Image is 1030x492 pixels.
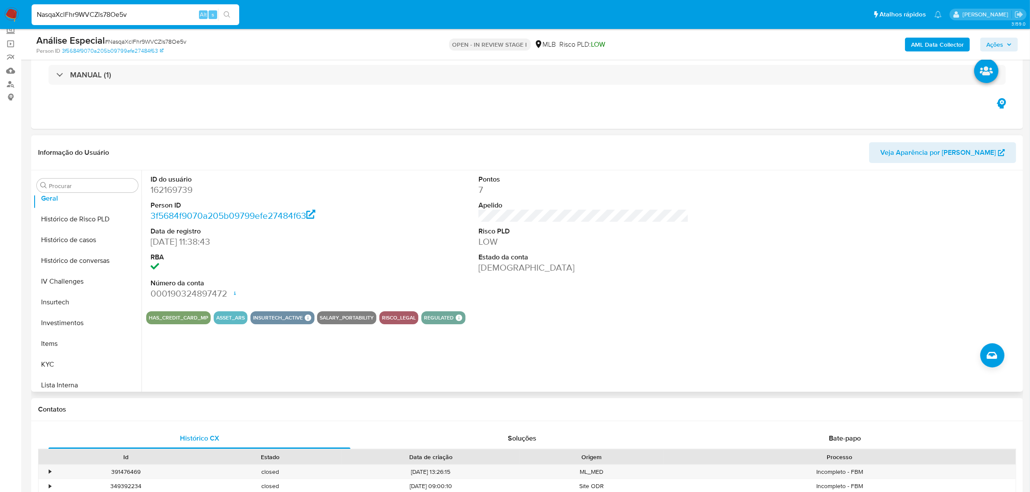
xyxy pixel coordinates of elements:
[49,482,51,490] div: •
[212,10,214,19] span: s
[33,292,141,313] button: Insurtech
[38,405,1016,414] h1: Contatos
[986,38,1003,51] span: Ações
[348,453,513,461] div: Data de criação
[526,453,658,461] div: Origem
[62,47,164,55] a: 3f5684f9070a205b09799efe27484f63
[1011,20,1026,27] span: 3.159.0
[49,182,135,190] input: Procurar
[980,38,1018,51] button: Ações
[829,433,861,443] span: Bate-papo
[33,313,141,333] button: Investimentos
[151,236,361,248] dd: [DATE] 11:38:43
[534,40,556,49] div: MLB
[33,375,141,396] button: Lista Interna
[70,70,111,80] h3: MANUAL (1)
[879,10,926,19] span: Atalhos rápidos
[33,250,141,271] button: Histórico de conversas
[151,175,361,184] dt: ID do usuário
[478,227,689,236] dt: Risco PLD
[342,465,520,479] div: [DATE] 13:26:15
[478,262,689,274] dd: [DEMOGRAPHIC_DATA]
[478,175,689,184] dt: Pontos
[670,453,1010,461] div: Processo
[218,9,236,21] button: search-icon
[33,209,141,230] button: Histórico de Risco PLD
[204,453,336,461] div: Estado
[151,184,361,196] dd: 162169739
[40,182,47,189] button: Procurar
[151,278,361,288] dt: Número da conta
[151,201,361,210] dt: Person ID
[449,38,531,51] p: OPEN - IN REVIEW STAGE I
[151,209,315,222] a: 3f5684f9070a205b09799efe27484f63
[105,37,186,46] span: # NasqaXclFhr9WVCZls78Oe5v
[963,10,1011,19] p: laisa.felismino@mercadolivre.com
[54,465,198,479] div: 391476469
[560,40,606,49] span: Risco PLD:
[151,227,361,236] dt: Data de registro
[591,39,606,49] span: LOW
[478,236,689,248] dd: LOW
[934,11,942,18] a: Notificações
[664,465,1016,479] div: Incompleto - FBM
[905,38,970,51] button: AML Data Collector
[60,453,192,461] div: Id
[880,142,996,163] span: Veja Aparência por [PERSON_NAME]
[478,252,689,262] dt: Estado da conta
[32,9,239,20] input: Pesquise usuários ou casos...
[508,433,536,443] span: Soluções
[151,288,361,300] dd: 000190324897472
[151,252,361,262] dt: RBA
[180,433,219,443] span: Histórico CX
[478,201,689,210] dt: Apelido
[33,354,141,375] button: KYC
[33,188,141,209] button: Geral
[48,65,1006,85] div: MANUAL (1)
[33,333,141,354] button: Items
[38,148,109,157] h1: Informação do Usuário
[33,271,141,292] button: IV Challenges
[200,10,207,19] span: Alt
[478,184,689,196] dd: 7
[36,47,60,55] b: Person ID
[520,465,664,479] div: ML_MED
[49,468,51,476] div: •
[198,465,342,479] div: closed
[869,142,1016,163] button: Veja Aparência por [PERSON_NAME]
[33,230,141,250] button: Histórico de casos
[911,38,964,51] b: AML Data Collector
[1014,10,1024,19] a: Sair
[36,33,105,47] b: Análise Especial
